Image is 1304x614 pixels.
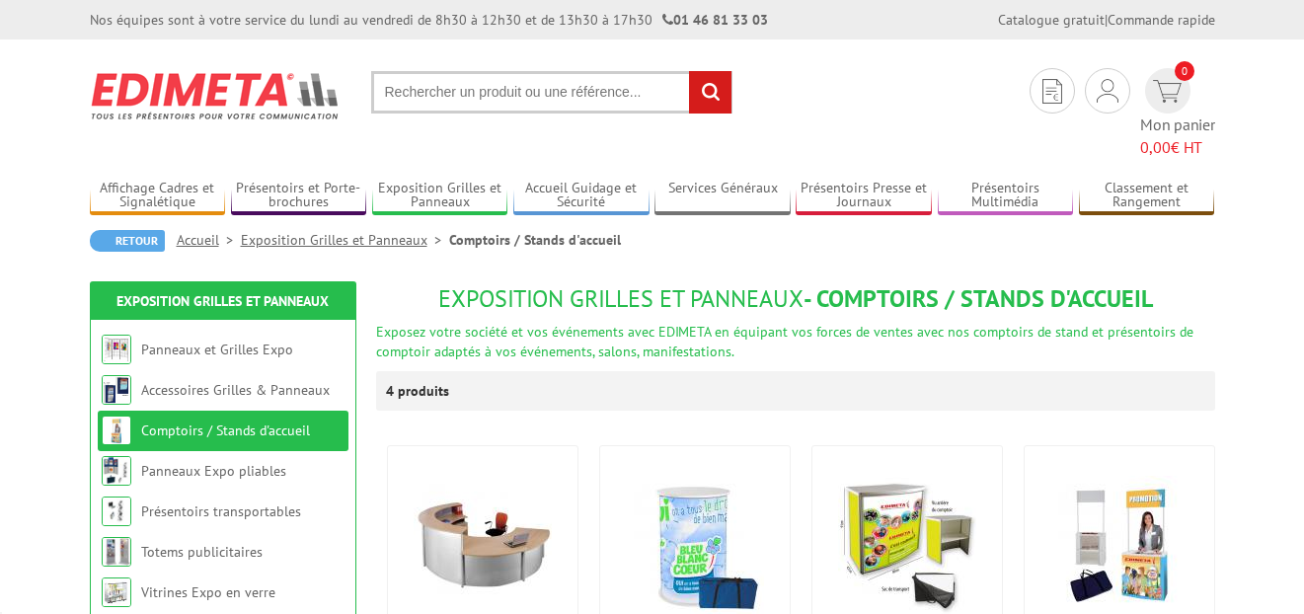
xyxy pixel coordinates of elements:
[141,341,293,358] a: Panneaux et Grilles Expo
[838,476,976,614] img: Comptoirs d'exposition et publicitaire stands
[102,577,131,607] img: Vitrines Expo en verre
[662,11,768,29] strong: 01 46 81 33 03
[1097,79,1118,103] img: devis rapide
[372,180,508,212] a: Exposition Grilles et Panneaux
[231,180,367,212] a: Présentoirs et Porte-brochures
[90,230,165,252] a: Retour
[386,371,460,411] p: 4 produits
[1140,136,1215,159] span: € HT
[1140,114,1215,159] span: Mon panier
[141,502,301,520] a: Présentoirs transportables
[102,537,131,567] img: Totems publicitaires
[241,231,449,249] a: Exposition Grilles et Panneaux
[1140,68,1215,159] a: devis rapide 0 Mon panier 0,00€ HT
[1050,476,1189,614] img: Comptoirs pliants de démonstration pour salons stands et foires
[102,416,131,445] img: Comptoirs / Stands d'accueil
[90,10,768,30] div: Nos équipes sont à votre service du lundi au vendredi de 8h30 à 12h30 et de 13h30 à 17h30
[102,456,131,486] img: Panneaux Expo pliables
[177,231,241,249] a: Accueil
[1140,137,1171,157] span: 0,00
[513,180,650,212] a: Accueil Guidage et Sécurité
[141,462,286,480] a: Panneaux Expo pliables
[654,180,791,212] a: Services Généraux
[141,543,263,561] a: Totems publicitaires
[141,583,275,601] a: Vitrines Expo en verre
[449,230,621,250] li: Comptoirs / Stands d'accueil
[689,71,731,114] input: rechercher
[141,381,330,399] a: Accessoires Grilles & Panneaux
[438,283,804,314] span: Exposition Grilles et Panneaux
[141,422,310,439] a: Comptoirs / Stands d'accueil
[796,180,932,212] a: Présentoirs Presse et Journaux
[998,11,1105,29] a: Catalogue gratuit
[116,292,329,310] a: Exposition Grilles et Panneaux
[1153,80,1182,103] img: devis rapide
[626,476,764,614] img: Comptoir Expo diametre 60 cm + Sac transport
[371,71,732,114] input: Rechercher un produit ou une référence...
[1079,180,1215,212] a: Classement et Rangement
[1108,11,1215,29] a: Commande rapide
[998,10,1215,30] div: |
[102,497,131,526] img: Présentoirs transportables
[938,180,1074,212] a: Présentoirs Multimédia
[1042,79,1062,104] img: devis rapide
[1175,61,1194,81] span: 0
[90,59,342,132] img: Edimeta
[102,375,131,405] img: Accessoires Grilles & Panneaux
[102,335,131,364] img: Panneaux et Grilles Expo
[414,476,552,614] img: Banques comptoirs d'accueil modulables stands Strafoplan®
[90,180,226,212] a: Affichage Cadres et Signalétique
[376,322,1215,361] div: Exposez votre société et vos événements avec EDIMETA en équipant vos forces de ventes avec nos co...
[376,286,1215,312] h1: - Comptoirs / Stands d'accueil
